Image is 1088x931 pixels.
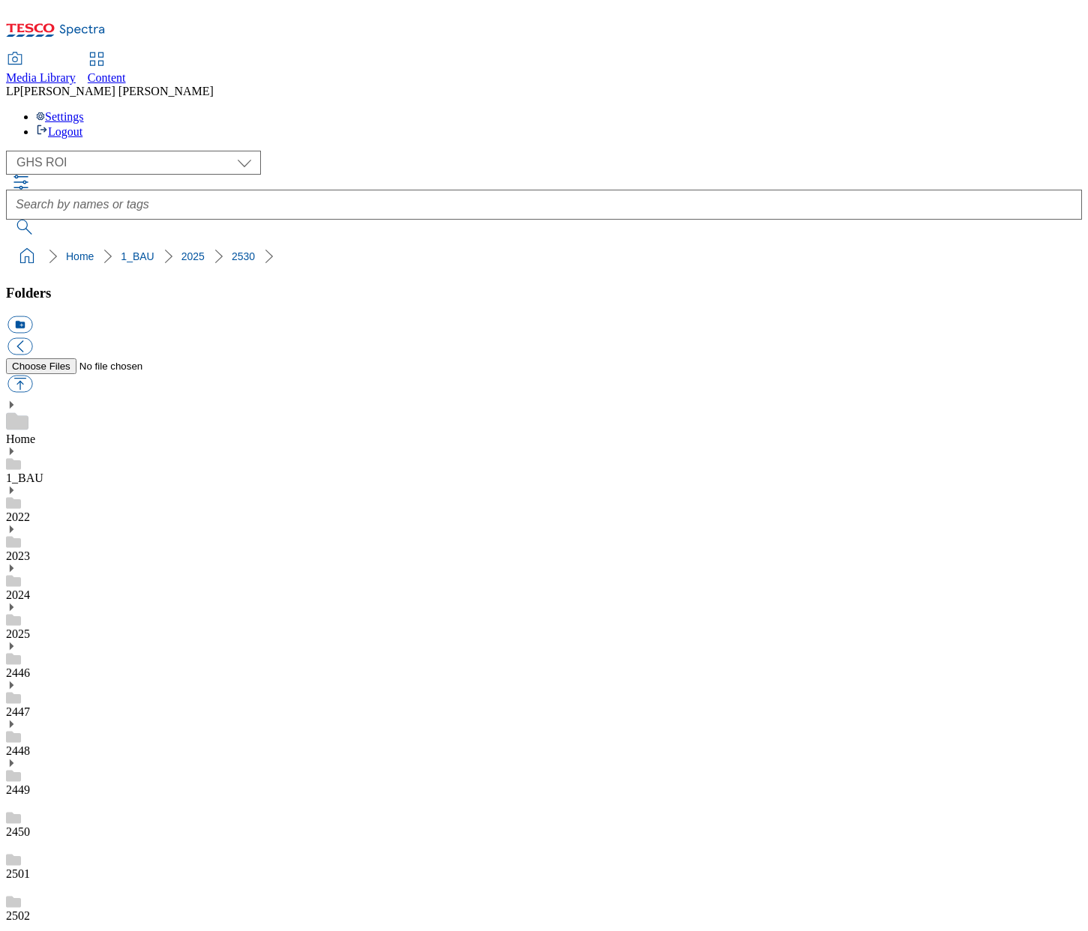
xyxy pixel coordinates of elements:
[6,627,30,640] a: 2025
[232,250,255,262] a: 2530
[6,825,30,838] a: 2450
[6,705,30,718] a: 2447
[6,783,30,796] a: 2449
[88,53,126,85] a: Content
[6,242,1082,271] nav: breadcrumb
[88,71,126,84] span: Content
[66,250,94,262] a: Home
[36,125,82,138] a: Logout
[121,250,154,262] a: 1_BAU
[6,71,76,84] span: Media Library
[20,85,214,97] span: [PERSON_NAME] [PERSON_NAME]
[6,433,35,445] a: Home
[6,549,30,562] a: 2023
[15,244,39,268] a: home
[6,53,76,85] a: Media Library
[6,909,30,922] a: 2502
[6,190,1082,220] input: Search by names or tags
[6,666,30,679] a: 2446
[6,510,30,523] a: 2022
[6,867,30,880] a: 2501
[36,110,84,123] a: Settings
[6,744,30,757] a: 2448
[181,250,205,262] a: 2025
[6,85,20,97] span: LP
[6,285,1082,301] h3: Folders
[6,471,43,484] a: 1_BAU
[6,588,30,601] a: 2024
